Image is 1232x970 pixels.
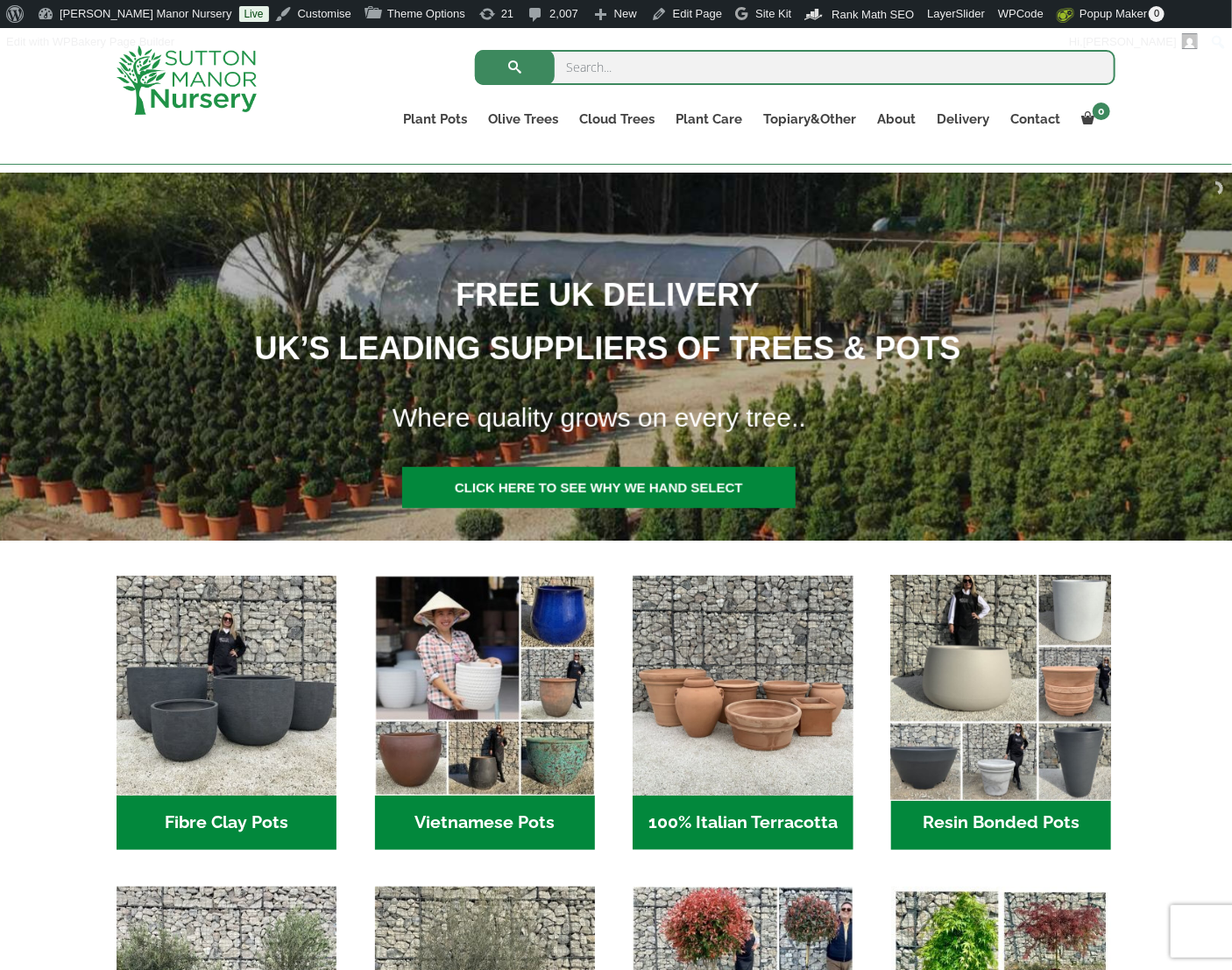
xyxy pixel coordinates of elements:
span: Site Kit [755,7,791,20]
h2: Fibre Clay Pots [117,796,336,850]
a: Visit product category Resin Bonded Pots [891,576,1111,850]
img: Home - 8194B7A3 2818 4562 B9DD 4EBD5DC21C71 1 105 c 1 [117,576,336,796]
a: Visit product category Fibre Clay Pots [117,576,336,850]
a: Contact [1000,107,1071,131]
img: logo [117,46,257,115]
a: Delivery [926,107,1000,131]
a: Olive Trees [478,107,569,131]
h1: Where quality grows on every tree.. [371,392,1232,444]
a: About [867,107,926,131]
a: Visit product category Vietnamese Pots [375,576,595,850]
img: Home - 6E921A5B 9E2F 4B13 AB99 4EF601C89C59 1 105 c [375,576,595,796]
span: Rank Math SEO [832,8,914,21]
a: Topiary&Other [753,107,867,131]
a: 0 [1071,107,1115,131]
a: Visit product category 100% Italian Terracotta [633,576,853,850]
span: 0 [1093,103,1110,120]
a: Live [239,6,269,22]
a: Plant Care [665,107,753,131]
h2: 100% Italian Terracotta [633,796,853,850]
h2: Vietnamese Pots [375,796,595,850]
a: Cloud Trees [569,107,665,131]
input: Search... [475,50,1115,85]
span: 0 [1149,6,1165,22]
h2: Resin Bonded Pots [891,796,1111,850]
img: Home - 67232D1B A461 444F B0F6 BDEDC2C7E10B 1 105 c [886,570,1117,802]
span: [PERSON_NAME] [1083,35,1177,48]
a: Plant Pots [393,107,478,131]
a: Hi, [1063,28,1205,56]
img: Home - 1B137C32 8D99 4B1A AA2F 25D5E514E47D 1 105 c [633,576,853,796]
